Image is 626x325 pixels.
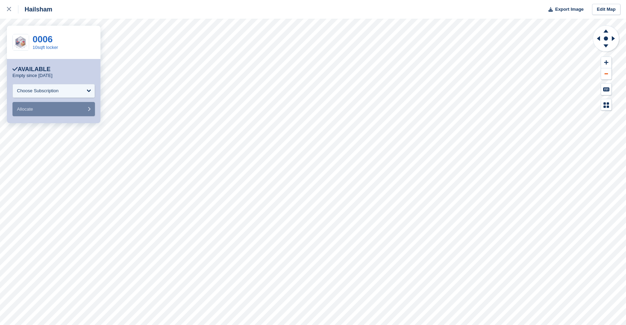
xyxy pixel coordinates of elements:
[601,57,611,68] button: Zoom In
[555,6,583,13] span: Export Image
[601,68,611,80] button: Zoom Out
[601,99,611,111] button: Map Legend
[601,84,611,95] button: Keyboard Shortcuts
[18,5,52,14] div: Hailsham
[12,73,52,78] p: Empty since [DATE]
[13,35,29,50] img: 10FT.png
[544,4,584,15] button: Export Image
[592,4,620,15] a: Edit Map
[33,34,53,44] a: 0006
[12,66,51,73] div: Available
[17,106,33,112] span: Allocate
[33,45,58,50] a: 10sqft locker
[17,87,59,94] div: Choose Subscription
[12,102,95,116] button: Allocate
